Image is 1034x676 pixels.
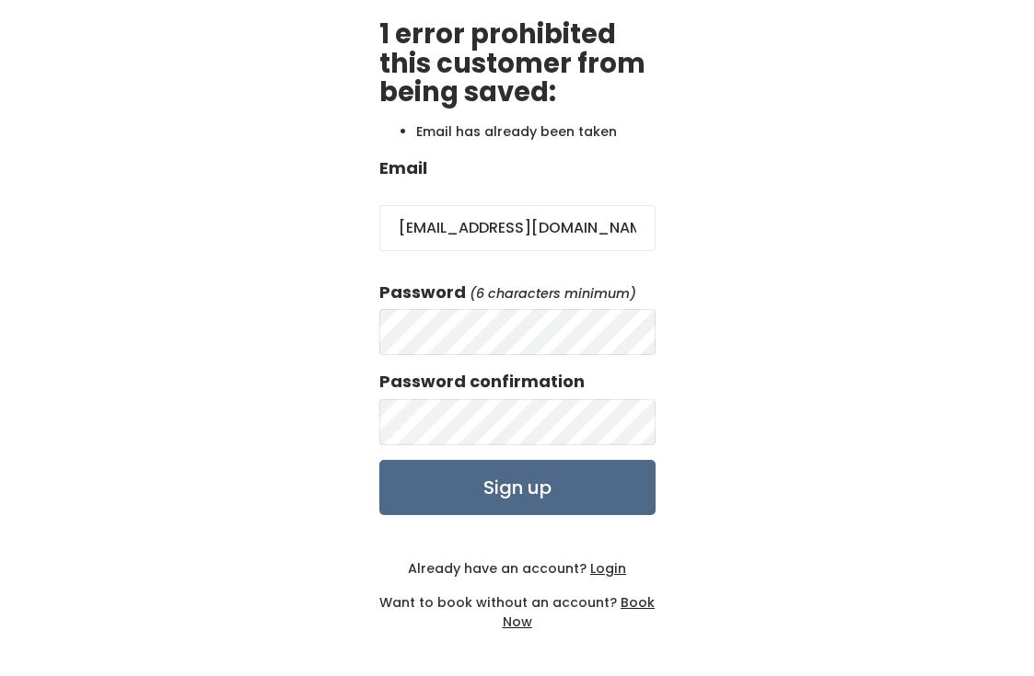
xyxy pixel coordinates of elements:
[379,281,466,304] label: Password
[379,20,656,109] h2: 1 error prohibited this customer from being saved:
[416,122,656,142] li: Email has already been taken
[470,284,636,303] em: (6 characters minimum)
[379,460,656,515] input: Sign up
[590,559,626,578] u: Login
[379,579,656,632] div: Want to book without an account?
[587,559,626,578] a: Login
[379,156,427,180] label: Email
[379,370,585,394] label: Password confirmation
[503,593,656,631] a: Book Now
[379,559,656,579] div: Already have an account?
